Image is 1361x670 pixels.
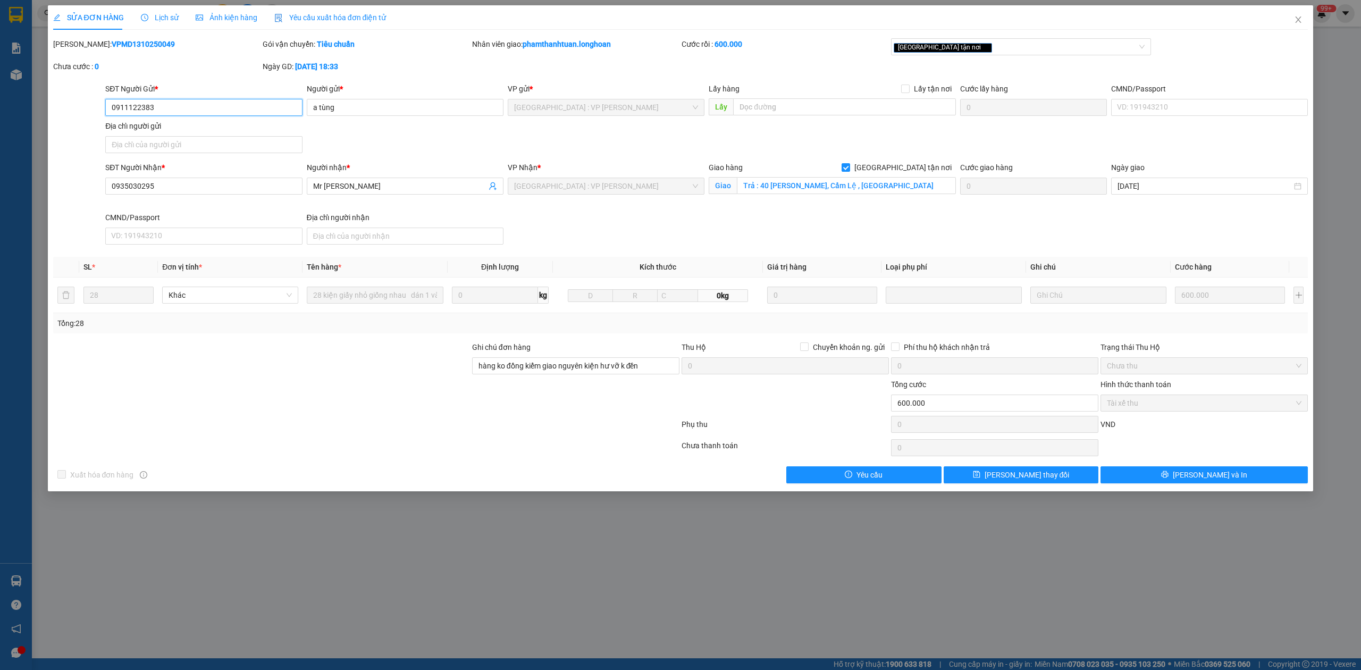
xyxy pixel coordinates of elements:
input: VD: Bàn, Ghế [307,287,443,304]
span: edit [53,14,61,21]
div: CMND/Passport [1111,83,1308,95]
button: save[PERSON_NAME] thay đổi [944,466,1099,483]
b: Tiêu chuẩn [317,40,355,48]
span: close [982,45,988,50]
span: Hà Nội : VP Nam Từ Liêm [514,99,698,115]
b: 0 [95,62,99,71]
span: Giao [709,177,737,194]
span: [GEOGRAPHIC_DATA] tận nơi [850,162,956,173]
div: Địa chỉ người gửi [105,120,302,132]
span: Giá trị hàng [767,263,806,271]
input: 0 [767,287,877,304]
div: Địa chỉ người nhận [307,212,503,223]
input: Địa chỉ của người gửi [105,136,302,153]
span: printer [1161,471,1169,479]
span: Yêu cầu [856,469,883,481]
input: Ghi chú đơn hàng [472,357,679,374]
span: close [1294,15,1303,24]
span: Đơn vị tính [162,263,202,271]
span: Thu Hộ [682,343,706,351]
div: Chưa cước : [53,61,261,72]
input: Giao tận nơi [737,177,956,194]
span: Phí thu hộ khách nhận trả [900,341,994,353]
div: Cước rồi : [682,38,889,50]
th: Loại phụ phí [881,257,1026,278]
span: Lịch sử [141,13,179,22]
span: Định lượng [481,263,519,271]
span: Xuất hóa đơn hàng [66,469,138,481]
div: Phụ thu [680,418,890,437]
span: Tên hàng [307,263,341,271]
span: Khác [169,287,292,303]
span: VND [1100,420,1115,429]
span: exclamation-circle [845,471,852,479]
span: Tài xế thu [1107,395,1301,411]
span: Lấy [709,98,733,115]
input: Cước lấy hàng [960,99,1107,116]
span: [PERSON_NAME] thay đổi [985,469,1070,481]
span: picture [196,14,203,21]
div: Tổng: 28 [57,317,525,329]
span: VP Nhận [508,163,537,172]
label: Hình thức thanh toán [1100,380,1171,389]
input: Ghi Chú [1030,287,1166,304]
input: R [612,289,658,302]
span: user-add [489,182,497,190]
span: SỬA ĐƠN HÀNG [53,13,124,22]
span: Đà Nẵng : VP Thanh Khê [514,178,698,194]
span: Lấy hàng [709,85,740,93]
span: Lấy tận nơi [910,83,956,95]
div: Trạng thái Thu Hộ [1100,341,1308,353]
input: Dọc đường [733,98,956,115]
button: plus [1293,287,1304,304]
button: exclamation-circleYêu cầu [786,466,942,483]
span: Cước hàng [1175,263,1212,271]
b: 600.000 [715,40,742,48]
span: Yêu cầu xuất hóa đơn điện tử [274,13,387,22]
div: Chưa thanh toán [680,440,890,458]
input: C [657,289,698,302]
div: Người gửi [307,83,503,95]
div: Ngày GD: [263,61,470,72]
b: VPMD1310250049 [112,40,175,48]
div: Người nhận [307,162,503,173]
span: Chuyển khoản ng. gửi [809,341,889,353]
label: Cước lấy hàng [960,85,1008,93]
span: kg [538,287,549,304]
span: SL [83,263,92,271]
label: Cước giao hàng [960,163,1013,172]
b: phamthanhtuan.longhoan [523,40,611,48]
input: D [568,289,613,302]
span: info-circle [140,471,147,479]
div: VP gửi [508,83,704,95]
div: [PERSON_NAME]: [53,38,261,50]
div: SĐT Người Nhận [105,162,302,173]
span: Chưa thu [1107,358,1301,374]
span: [GEOGRAPHIC_DATA] tận nơi [894,43,992,53]
th: Ghi chú [1026,257,1171,278]
span: clock-circle [141,14,148,21]
input: Cước giao hàng [960,178,1107,195]
span: 0kg [698,289,748,302]
input: Địa chỉ của người nhận [307,228,503,245]
label: Ngày giao [1111,163,1145,172]
div: Nhân viên giao: [472,38,679,50]
span: save [973,471,980,479]
button: printer[PERSON_NAME] và In [1100,466,1308,483]
span: Kích thước [640,263,676,271]
b: [DATE] 18:33 [295,62,338,71]
button: Close [1283,5,1313,35]
span: [PERSON_NAME] và In [1173,469,1247,481]
div: Gói vận chuyển: [263,38,470,50]
div: CMND/Passport [105,212,302,223]
span: Ảnh kiện hàng [196,13,257,22]
label: Ghi chú đơn hàng [472,343,531,351]
button: delete [57,287,74,304]
input: 0 [1175,287,1285,304]
input: Ngày giao [1118,180,1292,192]
img: icon [274,14,283,22]
span: Giao hàng [709,163,743,172]
div: SĐT Người Gửi [105,83,302,95]
span: Tổng cước [891,380,926,389]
